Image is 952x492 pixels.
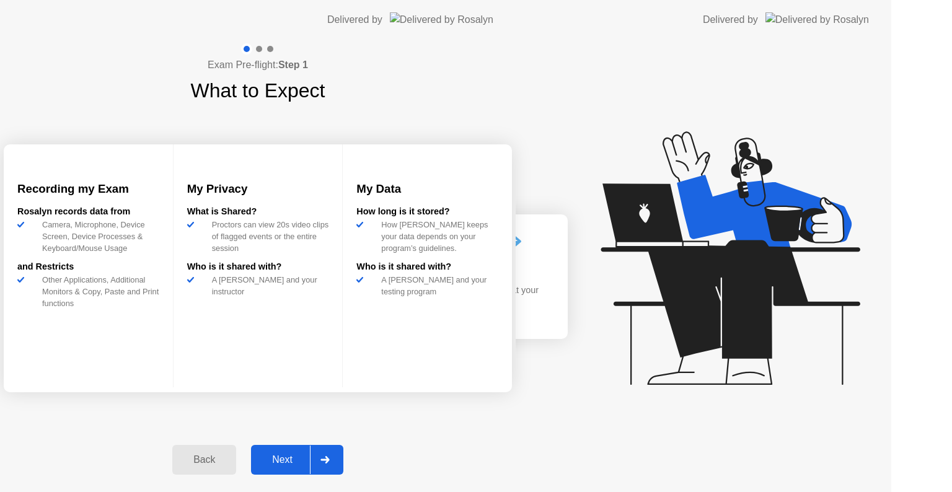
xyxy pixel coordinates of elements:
[17,260,159,274] div: and Restricts
[255,454,310,465] div: Next
[356,205,498,219] div: How long is it stored?
[251,445,343,475] button: Next
[208,58,308,72] h4: Exam Pre-flight:
[703,12,758,27] div: Delivered by
[37,274,159,310] div: Other Applications, Additional Monitors & Copy, Paste and Print functions
[356,180,498,198] h3: My Data
[390,12,493,27] img: Delivered by Rosalyn
[327,12,382,27] div: Delivered by
[207,219,329,255] div: Proctors can view 20s video clips of flagged events or the entire session
[356,260,498,274] div: Who is it shared with?
[176,454,232,465] div: Back
[376,274,498,297] div: A [PERSON_NAME] and your testing program
[172,445,236,475] button: Back
[187,260,329,274] div: Who is it shared with?
[187,180,329,198] h3: My Privacy
[17,180,159,198] h3: Recording my Exam
[17,205,159,219] div: Rosalyn records data from
[278,59,308,70] b: Step 1
[765,12,869,27] img: Delivered by Rosalyn
[376,219,498,255] div: How [PERSON_NAME] keeps your data depends on your program’s guidelines.
[191,76,325,105] h1: What to Expect
[37,219,159,255] div: Camera, Microphone, Device Screen, Device Processes & Keyboard/Mouse Usage
[187,205,329,219] div: What is Shared?
[207,274,329,297] div: A [PERSON_NAME] and your instructor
